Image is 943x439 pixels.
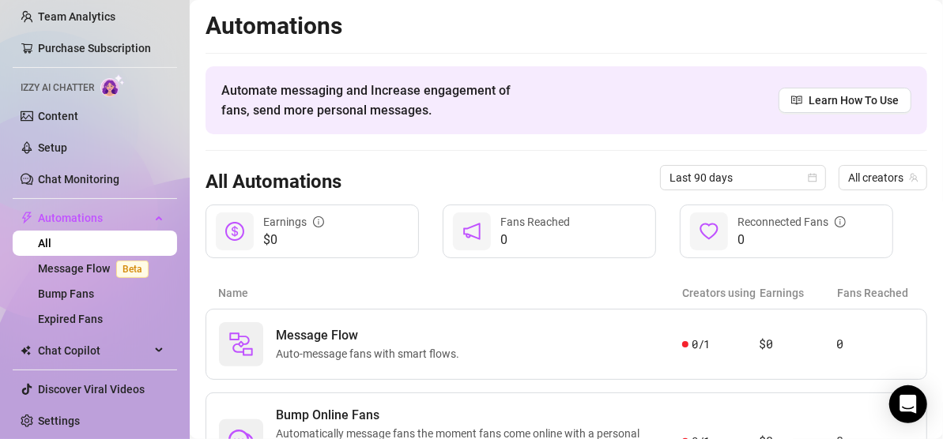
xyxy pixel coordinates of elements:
[38,42,151,54] a: Purchase Subscription
[228,332,254,357] img: svg%3e
[38,415,80,427] a: Settings
[38,173,119,186] a: Chat Monitoring
[462,222,481,241] span: notification
[263,213,324,231] div: Earnings
[809,92,899,109] span: Learn How To Use
[835,216,846,227] span: info-circle
[38,262,155,275] a: Message FlowBeta
[313,216,324,227] span: info-circle
[760,284,837,302] article: Earnings
[889,385,927,423] div: Open Intercom Messenger
[225,222,244,241] span: dollar
[38,383,145,396] a: Discover Viral Videos
[38,110,78,122] a: Content
[700,222,719,241] span: heart
[909,173,918,182] span: team
[760,335,837,354] article: $0
[848,166,918,189] span: All creators
[682,284,760,302] article: Creators using
[500,216,570,228] span: Fans Reached
[276,406,682,425] span: Bump Online Fans
[38,10,115,23] a: Team Analytics
[116,261,149,278] span: Beta
[263,231,324,250] span: $0
[38,287,94,300] a: Bump Fans
[206,11,927,41] h2: Automations
[221,81,526,120] span: Automate messaging and Increase engagement of fans, send more personal messages.
[38,205,150,231] span: Automations
[836,335,914,354] article: 0
[21,345,31,356] img: Chat Copilot
[808,173,817,182] span: calendar
[38,141,67,154] a: Setup
[692,336,710,353] span: 0 / 1
[737,213,846,231] div: Reconnected Fans
[100,74,125,97] img: AI Chatter
[218,284,682,302] article: Name
[791,95,802,106] span: read
[500,231,570,250] span: 0
[38,313,103,325] a: Expired Fans
[276,345,466,362] span: Auto-message fans with smart flows.
[38,338,150,363] span: Chat Copilot
[779,88,911,113] a: Learn How To Use
[837,284,915,302] article: Fans Reached
[276,326,466,345] span: Message Flow
[21,212,33,224] span: thunderbolt
[206,170,341,195] h3: All Automations
[737,231,846,250] span: 0
[21,81,94,96] span: Izzy AI Chatter
[38,237,51,250] a: All
[670,166,817,189] span: Last 90 days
